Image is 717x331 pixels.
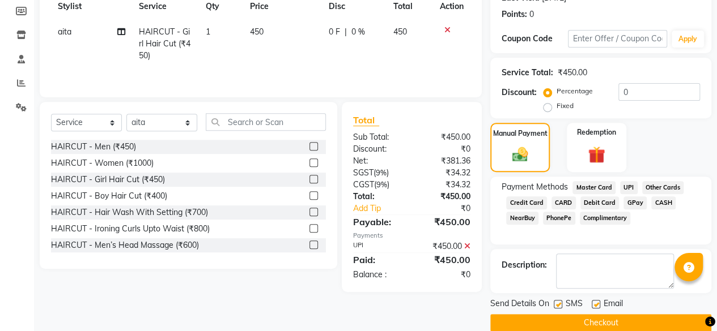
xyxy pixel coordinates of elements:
div: HAIRCUT - Hair Wash With Setting (₹700) [51,207,208,218]
span: Send Details On [490,298,549,312]
span: Credit Card [506,196,547,209]
label: Percentage [557,86,593,96]
img: _gift.svg [583,144,610,165]
div: ₹0 [411,143,479,155]
div: ₹450.00 [411,240,479,252]
label: Redemption [577,127,616,137]
button: Apply [672,31,704,48]
div: HAIRCUT - Girl Hair Cut (₹450) [51,174,165,186]
div: UPI [345,240,412,252]
div: HAIRCUT - Ironing Curls Upto Waist (₹800) [51,223,210,235]
span: SMS [566,298,583,312]
span: Complimentary [580,212,631,225]
div: Discount: [502,87,537,98]
span: Debit Card [580,196,620,209]
div: ( ) [345,167,412,179]
span: Email [604,298,623,312]
div: ₹450.00 [558,67,587,79]
img: _cash.svg [507,145,533,164]
div: 0 [529,8,534,20]
label: Fixed [557,101,574,111]
div: ₹450.00 [411,191,479,203]
span: CASH [651,196,676,209]
span: Payment Methods [502,181,568,193]
div: ₹0 [423,203,479,214]
div: Paid: [345,253,412,266]
div: ( ) [345,179,412,191]
div: ₹381.36 [411,155,479,167]
div: ₹450.00 [411,131,479,143]
span: 9% [376,168,387,177]
span: 0 F [329,26,340,38]
div: ₹34.32 [411,167,479,179]
span: PhonePe [543,212,575,225]
div: Discount: [345,143,412,155]
div: HAIRCUT - Boy Hair Cut (₹400) [51,190,167,202]
div: ₹0 [411,269,479,281]
div: Balance : [345,269,412,281]
span: UPI [620,181,638,194]
span: GPay [623,196,647,209]
span: aita [58,27,71,37]
span: Master Card [572,181,616,194]
div: ₹450.00 [411,253,479,266]
div: ₹34.32 [411,179,479,191]
div: Coupon Code [502,33,568,45]
div: Payable: [345,215,412,229]
div: HAIRCUT - Women (₹1000) [51,157,154,169]
div: HAIRCUT - Men (₹450) [51,141,136,153]
div: Description: [502,259,547,271]
span: Other Cards [642,181,684,194]
span: NearBuy [506,212,538,225]
div: Net: [345,155,412,167]
div: Service Total: [502,67,553,79]
span: 1 [206,27,210,37]
span: 9% [376,180,387,189]
label: Manual Payment [493,128,548,139]
span: SGST [353,167,374,178]
div: Payments [353,231,470,240]
div: Points: [502,8,527,20]
span: CARD [551,196,576,209]
span: CGST [353,179,374,190]
span: 450 [393,27,407,37]
span: 0 % [351,26,365,38]
input: Enter Offer / Coupon Code [568,30,667,48]
span: HAIRCUT - Girl Hair Cut (₹450) [139,27,190,61]
a: Add Tip [345,203,423,214]
span: Total [353,114,379,126]
span: | [345,26,347,38]
div: ₹450.00 [411,215,479,229]
div: Total: [345,191,412,203]
span: 450 [250,27,264,37]
div: Sub Total: [345,131,412,143]
input: Search or Scan [206,113,326,131]
div: HAIRCUT - Men’s Head Massage (₹600) [51,239,199,251]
